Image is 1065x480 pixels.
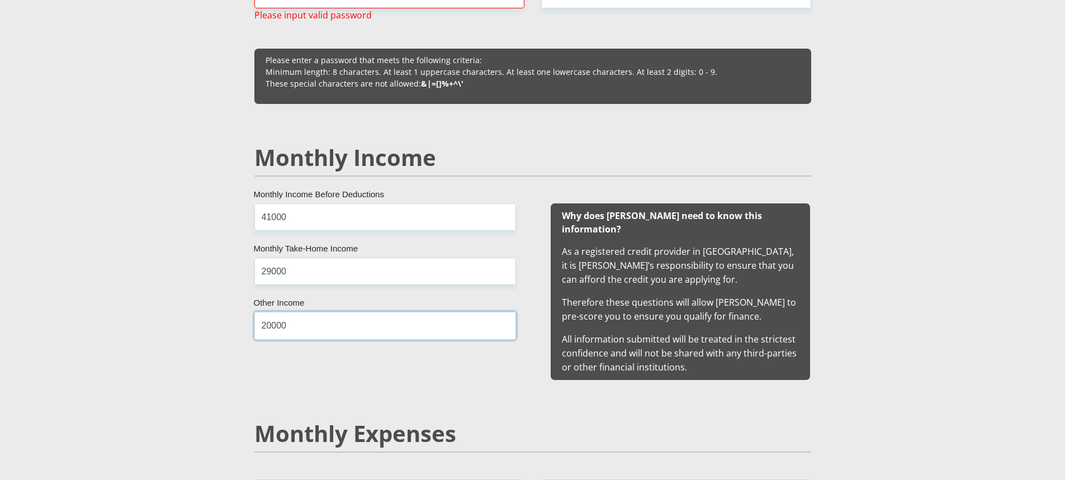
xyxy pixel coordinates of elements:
[254,8,372,22] span: Please input valid password
[254,312,516,339] input: Other Income
[254,144,811,171] h2: Monthly Income
[421,78,463,89] b: &|=[]%+^\'
[254,258,516,285] input: Monthly Take Home Income
[266,54,800,89] p: Please enter a password that meets the following criteria: Minimum length: 8 characters. At least...
[562,209,799,373] span: As a registered credit provider in [GEOGRAPHIC_DATA], it is [PERSON_NAME]’s responsibility to ens...
[254,420,811,447] h2: Monthly Expenses
[254,203,516,231] input: Monthly Income Before Deductions
[562,210,762,235] b: Why does [PERSON_NAME] need to know this information?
